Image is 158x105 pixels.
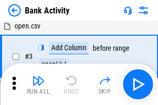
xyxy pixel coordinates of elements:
[93,44,111,52] div: before
[39,58,68,71] div: open!J:J
[25,6,69,16] div: Bank Activity
[25,52,33,61] span: # 3
[27,88,50,95] div: Run All
[32,74,45,87] img: Run All
[8,4,21,17] img: Back
[113,44,130,52] div: range
[22,72,55,97] button: Run All
[130,76,146,93] img: Main button
[137,4,150,17] img: Settings menu
[124,6,132,14] img: Support
[98,74,111,87] img: Skip
[88,72,121,97] button: Skip
[49,42,89,54] div: Add Column
[15,22,40,30] span: open.csv
[98,88,111,95] div: Skip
